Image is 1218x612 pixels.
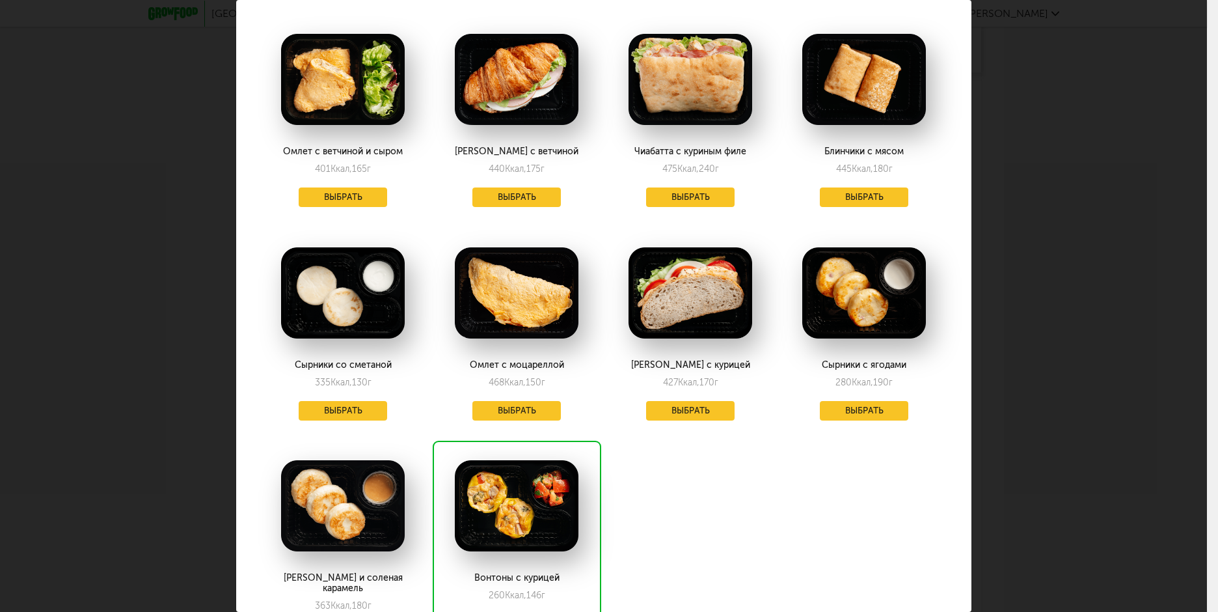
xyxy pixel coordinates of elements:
[368,600,372,611] span: г
[802,34,926,125] img: big_wkQNWUN6hHWXC041.png
[489,163,545,174] div: 440 175
[792,360,935,370] div: Сырники с ягодами
[281,247,405,339] img: big_PoAA7EQpB4vhhOaN.png
[677,163,699,174] span: Ккал,
[281,34,405,125] img: big_tjK7y1X4dDpU5p2h.png
[315,163,371,174] div: 401 165
[489,590,545,601] div: 260 146
[889,377,893,388] span: г
[541,377,545,388] span: г
[678,377,699,388] span: Ккал,
[281,460,405,551] img: big_eqx7M5hQj0AiPcM4.png
[802,247,926,339] img: big_Oj7558GKmMMoQVCH.png
[489,377,545,388] div: 468 150
[472,188,561,207] button: Выбрать
[663,377,718,388] div: 427 170
[445,573,588,583] div: Вонтоны с курицей
[505,590,526,601] span: Ккал,
[315,600,372,611] div: 363 180
[852,163,873,174] span: Ккал,
[445,146,588,157] div: [PERSON_NAME] с ветчиной
[541,163,545,174] span: г
[271,573,414,594] div: [PERSON_NAME] и соленая карамель
[331,377,352,388] span: Ккал,
[445,360,588,370] div: Омлет с моцареллой
[662,163,719,174] div: 475 240
[368,377,372,388] span: г
[715,163,719,174] span: г
[835,377,893,388] div: 280 190
[619,360,761,370] div: [PERSON_NAME] с курицей
[271,146,414,157] div: Омлет с ветчиной и сыром
[646,188,735,207] button: Выбрать
[504,377,526,388] span: Ккал,
[271,360,414,370] div: Сырники со сметаной
[646,401,735,421] button: Выбрать
[331,163,352,174] span: Ккал,
[852,377,873,388] span: Ккал,
[315,377,372,388] div: 335 130
[714,377,718,388] span: г
[889,163,893,174] span: г
[455,34,578,125] img: big_WoWJ9MgczfFuAltk.png
[472,401,561,421] button: Выбрать
[455,247,578,339] img: big_YlZAoIP0WmeQoQ1x.png
[820,188,908,207] button: Выбрать
[629,247,752,339] img: big_4ElMtXLQ7AAiknNt.png
[619,146,761,157] div: Чиабатта с куриным филе
[836,163,893,174] div: 445 180
[455,460,578,551] img: big_N1BiW6g83LNfY45r.png
[505,163,526,174] span: Ккал,
[820,401,908,421] button: Выбрать
[541,590,545,601] span: г
[299,401,387,421] button: Выбрать
[331,600,352,611] span: Ккал,
[299,188,387,207] button: Выбрать
[792,146,935,157] div: Блинчики с мясом
[367,163,371,174] span: г
[629,34,752,125] img: big_K25WGlsAEynfCSuV.png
